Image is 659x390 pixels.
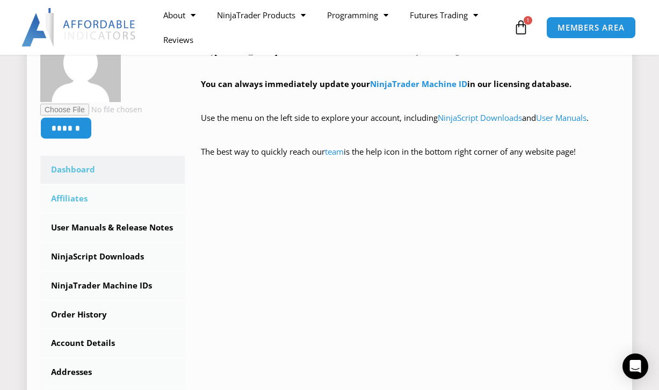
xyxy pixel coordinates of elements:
a: Dashboard [40,156,185,184]
p: The best way to quickly reach our is the help icon in the bottom right corner of any website page! [201,145,619,175]
nav: Menu [153,3,511,52]
a: Addresses [40,358,185,386]
span: 1 [524,16,532,25]
span: MEMBERS AREA [557,24,625,32]
a: NinjaTrader Products [206,3,316,27]
a: NinjaTrader Machine IDs [40,272,185,300]
a: User Manuals & Release Notes [40,214,185,242]
a: About [153,3,206,27]
div: Open Intercom Messenger [622,353,648,379]
a: Programming [316,3,399,27]
strong: You can always immediately update your in our licensing database. [201,78,571,89]
p: Use the menu on the left side to explore your account, including and . [201,111,619,141]
a: NinjaTrader Machine ID [370,78,467,89]
a: MEMBERS AREA [546,17,636,39]
img: 306a39d853fe7ca0a83b64c3a9ab38c2617219f6aea081d20322e8e32295346b [40,21,121,102]
a: Futures Trading [399,3,489,27]
a: Order History [40,301,185,329]
a: team [325,146,344,157]
a: NinjaScript Downloads [40,243,185,271]
img: LogoAI | Affordable Indicators – NinjaTrader [21,8,137,47]
a: User Manuals [536,112,586,123]
a: 1 [497,12,545,43]
a: NinjaScript Downloads [438,112,522,123]
a: Account Details [40,329,185,357]
div: Hey ! Welcome to the Members Area. Thank you for being a valuable customer! [201,26,619,175]
a: Reviews [153,27,204,52]
a: Affiliates [40,185,185,213]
